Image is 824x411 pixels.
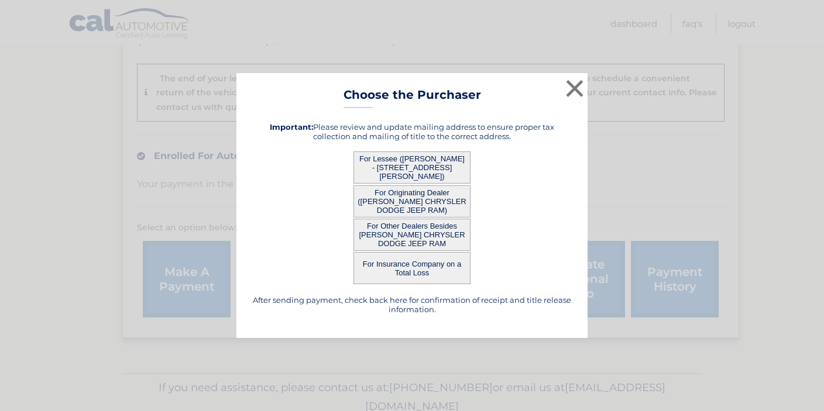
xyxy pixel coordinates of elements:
button: For Insurance Company on a Total Loss [353,252,471,284]
button: For Lessee ([PERSON_NAME] - [STREET_ADDRESS][PERSON_NAME]) [353,151,471,184]
h3: Choose the Purchaser [344,88,481,108]
strong: Important: [270,122,313,132]
button: × [563,77,586,100]
h5: After sending payment, check back here for confirmation of receipt and title release information. [251,295,573,314]
button: For Originating Dealer ([PERSON_NAME] CHRYSLER DODGE JEEP RAM) [353,185,471,217]
button: For Other Dealers Besides [PERSON_NAME] CHRYSLER DODGE JEEP RAM [353,219,471,251]
h5: Please review and update mailing address to ensure proper tax collection and mailing of title to ... [251,122,573,141]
